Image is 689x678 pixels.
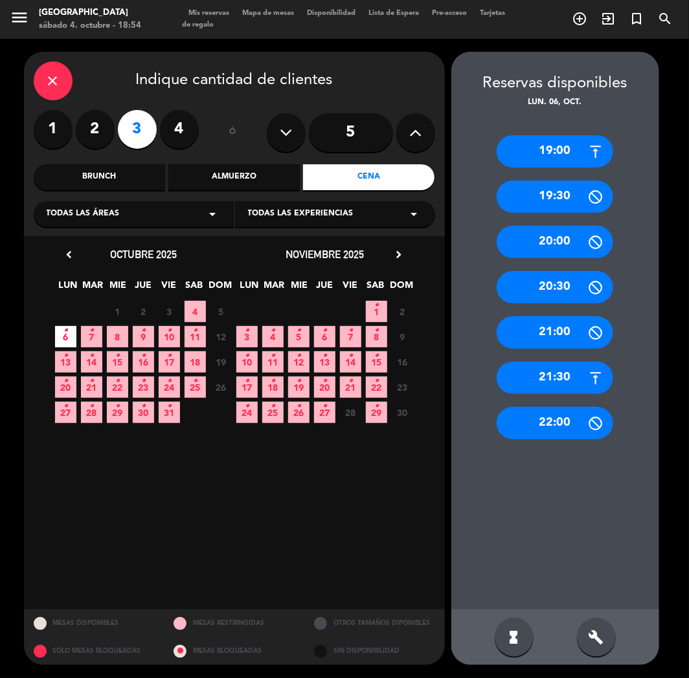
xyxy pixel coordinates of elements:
span: 14 [340,351,361,373]
i: • [374,371,379,391]
i: • [374,295,379,316]
i: • [245,320,249,341]
span: 9 [392,326,413,347]
i: • [245,345,249,366]
span: 25 [262,402,284,423]
span: 10 [159,326,180,347]
i: • [141,320,146,341]
span: 8 [366,326,387,347]
span: 20 [55,377,76,398]
span: SAB [365,278,386,299]
span: 26 [288,402,310,423]
i: • [322,345,327,366]
i: • [348,320,353,341]
span: 15 [107,351,128,373]
span: 15 [366,351,387,373]
span: 4 [262,326,284,347]
i: • [193,320,198,341]
span: 5 [210,301,232,322]
div: sábado 4. octubre - 18:54 [39,19,141,32]
div: 20:30 [497,271,613,303]
i: • [271,396,275,417]
i: arrow_drop_down [205,206,221,222]
i: • [89,371,94,391]
span: 12 [288,351,310,373]
span: VIE [158,278,179,299]
span: 27 [314,402,335,423]
div: Cena [303,164,435,190]
span: 17 [159,351,180,373]
div: SOLO MESAS BLOQUEADAS [24,637,164,665]
i: • [63,371,68,391]
i: • [271,320,275,341]
i: • [297,345,301,366]
span: noviembre 2025 [286,248,364,261]
span: 19 [210,351,232,373]
span: 1 [366,301,387,322]
span: 7 [81,326,102,347]
span: 13 [314,351,335,373]
span: 11 [185,326,206,347]
span: 6 [55,326,76,347]
span: Disponibilidad [300,10,362,17]
span: 16 [133,351,154,373]
span: 5 [288,326,310,347]
i: • [271,345,275,366]
i: • [115,345,120,366]
i: menu [10,8,29,27]
i: chevron_left [63,248,76,261]
span: MIE [107,278,129,299]
i: • [374,396,379,417]
i: chevron_right [392,248,406,261]
i: • [167,345,172,366]
div: 21:00 [497,316,613,349]
span: MAR [82,278,104,299]
i: • [63,320,68,341]
span: Todas las experiencias [248,208,354,221]
i: close [45,73,61,89]
span: 19 [288,377,310,398]
i: • [245,396,249,417]
span: 10 [236,351,258,373]
span: 20 [314,377,335,398]
span: 18 [262,377,284,398]
i: • [348,371,353,391]
div: MESAS RESTRINGIDAS [164,609,304,637]
span: 30 [392,402,413,423]
span: 11 [262,351,284,373]
i: • [322,396,327,417]
span: SAB [183,278,205,299]
label: 4 [160,110,199,149]
i: • [63,396,68,417]
div: 21:30 [497,362,613,394]
i: • [115,371,120,391]
span: 24 [236,402,258,423]
label: 2 [76,110,115,149]
div: Almuerzo [168,164,300,190]
i: • [245,371,249,391]
span: 1 [107,301,128,322]
div: 20:00 [497,226,613,258]
span: 21 [340,377,361,398]
span: JUE [133,278,154,299]
i: • [322,371,327,391]
span: VIE [339,278,361,299]
span: 7 [340,326,361,347]
span: 13 [55,351,76,373]
i: turned_in_not [629,11,644,27]
span: DOM [390,278,411,299]
i: • [271,371,275,391]
span: 28 [81,402,102,423]
i: • [89,396,94,417]
span: JUE [314,278,335,299]
span: 27 [55,402,76,423]
i: • [115,396,120,417]
i: add_circle_outline [572,11,587,27]
div: MESAS BLOQUEADAS [164,637,304,665]
i: arrow_drop_down [407,206,422,222]
span: Mapa de mesas [236,10,300,17]
span: Mis reservas [182,10,236,17]
span: 25 [185,377,206,398]
i: exit_to_app [600,11,616,27]
i: • [348,345,353,366]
